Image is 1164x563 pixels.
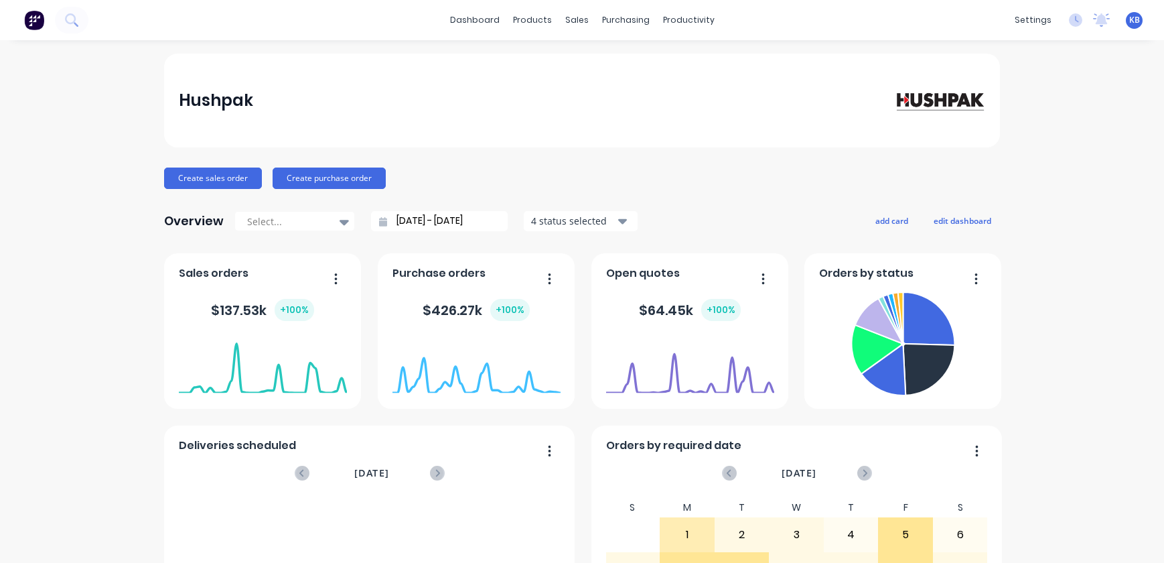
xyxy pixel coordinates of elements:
[715,498,770,517] div: T
[819,265,914,281] span: Orders by status
[506,10,559,30] div: products
[531,214,615,228] div: 4 status selected
[879,518,932,552] div: 5
[164,208,224,235] div: Overview
[179,87,253,114] div: Hushpak
[824,498,879,517] div: T
[273,168,386,189] button: Create purchase order
[211,299,314,321] div: $ 137.53k
[443,10,506,30] a: dashboard
[933,498,988,517] div: S
[925,212,1000,229] button: edit dashboard
[824,518,878,552] div: 4
[423,299,530,321] div: $ 426.27k
[164,168,262,189] button: Create sales order
[656,10,721,30] div: productivity
[392,265,486,281] span: Purchase orders
[878,498,933,517] div: F
[354,466,389,481] span: [DATE]
[559,10,595,30] div: sales
[769,498,824,517] div: W
[490,299,530,321] div: + 100 %
[24,10,44,30] img: Factory
[524,211,638,231] button: 4 status selected
[770,518,823,552] div: 3
[179,265,248,281] span: Sales orders
[179,438,296,454] span: Deliveries scheduled
[595,10,656,30] div: purchasing
[606,265,680,281] span: Open quotes
[934,518,987,552] div: 6
[701,299,741,321] div: + 100 %
[275,299,314,321] div: + 100 %
[660,498,715,517] div: M
[639,299,741,321] div: $ 64.45k
[1008,10,1058,30] div: settings
[782,466,816,481] span: [DATE]
[1129,14,1140,26] span: KB
[891,88,985,112] img: Hushpak
[867,212,917,229] button: add card
[605,498,660,517] div: S
[660,518,714,552] div: 1
[715,518,769,552] div: 2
